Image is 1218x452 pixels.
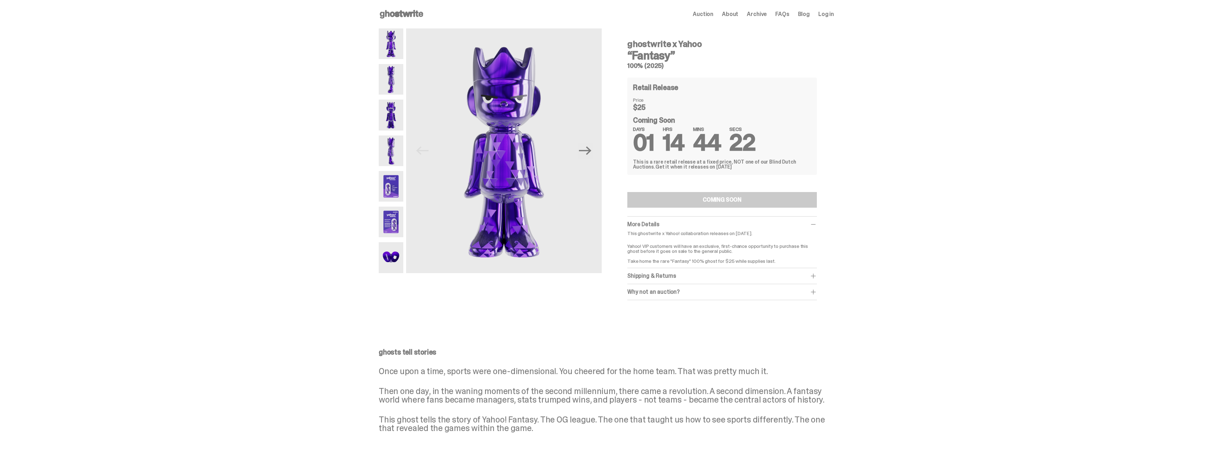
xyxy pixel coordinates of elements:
span: MINS [693,127,721,132]
h4: ghostwrite x Yahoo [627,40,817,48]
h5: 100% (2025) [627,63,817,69]
dt: Price [633,97,669,102]
img: Yahoo-HG---1.png [406,28,602,273]
img: Yahoo-HG---5.png [379,171,403,202]
span: SECS [729,127,755,132]
button: Next [578,143,593,159]
p: Yahoo! VIP customers will have an exclusive, first-chance opportunity to purchase this ghost befo... [627,239,817,264]
img: Yahoo-HG---6.png [379,207,403,237]
span: 44 [693,128,721,158]
a: Auction [693,11,713,17]
a: Archive [747,11,767,17]
span: DAYS [633,127,654,132]
img: Yahoo-HG---2.png [379,64,403,95]
a: Blog [798,11,810,17]
p: Then one day, in the waning moments of the second millennium, there came a revolution. A second d... [379,387,834,404]
span: HRS [663,127,685,132]
span: 14 [663,128,685,158]
div: Coming Soon [633,117,811,151]
img: Yahoo-HG---3.png [379,100,403,130]
span: 22 [729,128,755,158]
div: Why not an auction? [627,288,817,296]
p: ghosts tell stories [379,349,834,356]
span: 01 [633,128,654,158]
span: Get it when it releases on [DATE] [655,164,732,170]
img: Yahoo-HG---1.png [379,28,403,59]
div: COMING SOON [703,197,741,203]
p: Once upon a time, sports were one-dimensional. You cheered for the home team. That was pretty muc... [379,367,834,376]
h4: Retail Release [633,84,678,91]
div: Shipping & Returns [627,272,817,280]
img: Yahoo-HG---4.png [379,135,403,166]
dd: $25 [633,104,669,111]
a: About [722,11,738,17]
h3: “Fantasy” [627,50,817,61]
div: This is a rare retail release at a fixed price, NOT one of our Blind Dutch Auctions. [633,159,811,169]
p: This ghost tells the story of Yahoo! Fantasy. The OG league. The one that taught us how to see sp... [379,415,834,432]
p: This ghostwrite x Yahoo! collaboration releases on [DATE]. [627,231,817,236]
a: Log in [818,11,834,17]
a: FAQs [775,11,789,17]
span: More Details [627,220,659,228]
img: Yahoo-HG---7.png [379,242,403,273]
button: COMING SOON [627,192,817,208]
